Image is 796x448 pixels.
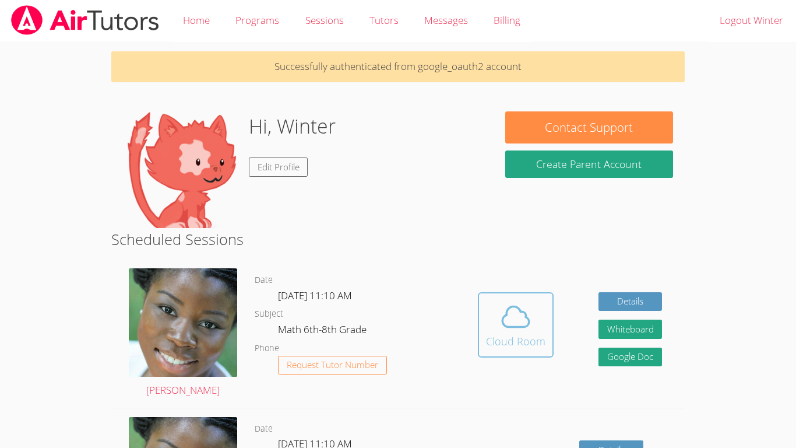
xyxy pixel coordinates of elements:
button: Request Tutor Number [278,356,387,375]
button: Contact Support [505,111,673,143]
img: 1000004422.jpg [129,268,237,377]
dt: Date [255,422,273,436]
dd: Math 6th-8th Grade [278,321,369,341]
span: Request Tutor Number [287,360,378,369]
a: Details [598,292,663,311]
a: Edit Profile [249,157,308,177]
span: Messages [424,13,468,27]
dt: Phone [255,341,279,356]
a: Google Doc [598,348,663,367]
img: default.png [123,111,239,228]
a: [PERSON_NAME] [129,268,237,399]
dt: Subject [255,307,283,321]
button: Cloud Room [478,292,554,358]
button: Whiteboard [598,320,663,339]
div: Cloud Room [486,333,545,349]
span: [DATE] 11:10 AM [278,289,352,302]
dt: Date [255,273,273,288]
h1: Hi, Winter [249,111,336,141]
p: Successfully authenticated from google_oauth2 account [111,51,685,82]
img: airtutors_banner-c4298cdbf04f3fff15de1276eac7730deb9818008684d7c2e4769d2f7ddbe033.png [10,5,160,35]
button: Create Parent Account [505,150,673,178]
h2: Scheduled Sessions [111,228,685,250]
